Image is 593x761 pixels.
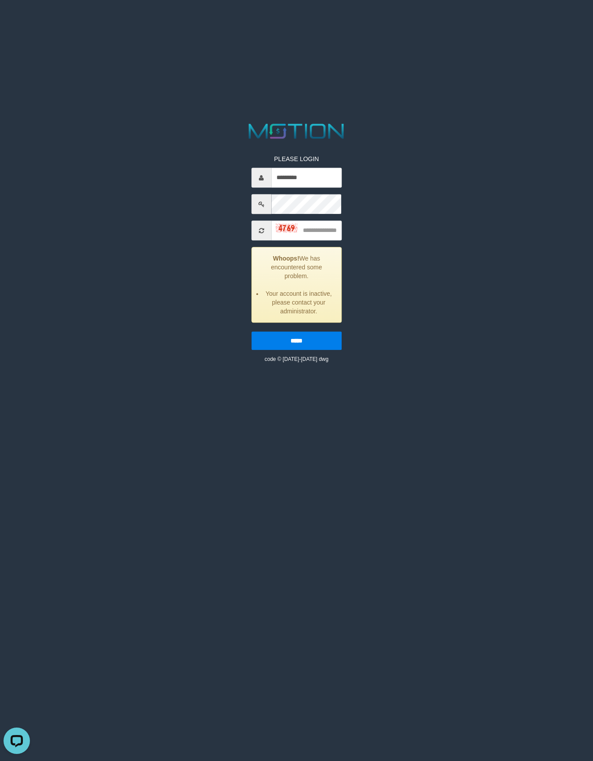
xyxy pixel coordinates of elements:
[276,224,298,232] img: captcha
[273,255,299,262] strong: Whoops!
[245,121,349,141] img: MOTION_logo.png
[263,290,335,316] li: Your account is inactive, please contact your administrator.
[4,4,30,30] button: Open LiveChat chat widget
[251,155,342,164] p: PLEASE LOGIN
[265,357,328,363] small: code © [DATE]-[DATE] dwg
[251,247,342,323] div: We has encountered some problem.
